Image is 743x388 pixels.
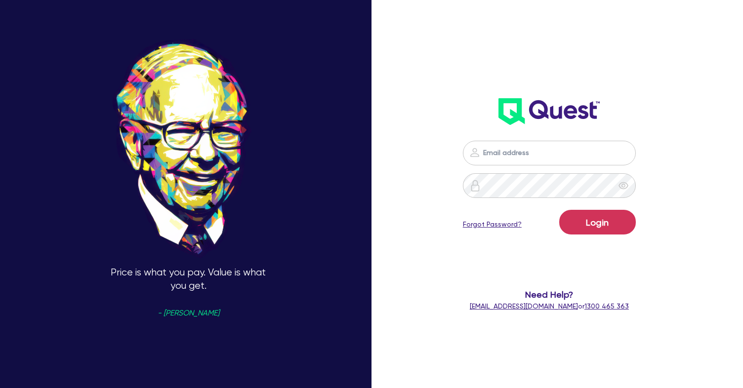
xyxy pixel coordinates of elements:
input: Email address [463,141,636,165]
span: - [PERSON_NAME] [158,310,219,317]
tcxspan: Call 1300 465 363 via 3CX [584,302,629,310]
img: wH2k97JdezQIQAAAABJRU5ErkJggg== [498,98,600,125]
span: Need Help? [453,288,645,301]
span: eye [619,181,628,191]
button: Login [559,210,636,234]
span: or [470,302,629,310]
img: icon-password [469,180,481,192]
img: icon-password [469,147,481,158]
a: [EMAIL_ADDRESS][DOMAIN_NAME] [470,302,578,310]
a: Forgot Password? [463,219,522,230]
